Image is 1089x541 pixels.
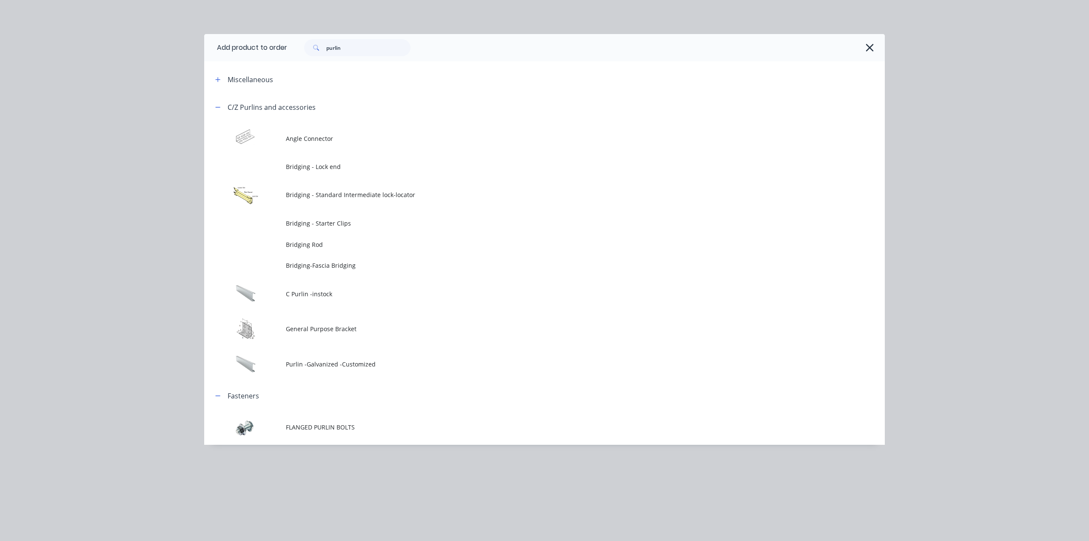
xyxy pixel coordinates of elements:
[286,134,765,143] span: Angle Connector
[228,74,273,85] div: Miscellaneous
[204,34,287,61] div: Add product to order
[286,190,765,199] span: Bridging - Standard Intermediate lock-locator
[326,39,411,56] input: Search...
[286,219,765,228] span: Bridging - Starter Clips
[286,162,765,171] span: Bridging - Lock end
[286,324,765,333] span: General Purpose Bracket
[286,360,765,369] span: Purlin -Galvanized -Customized
[286,289,765,298] span: C Purlin -instock
[228,102,316,112] div: C/Z Purlins and accessories
[286,423,765,432] span: FLANGED PURLIN BOLTS
[286,240,765,249] span: Bridging Rod
[286,261,765,270] span: Bridging-Fascia Bridging
[228,391,259,401] div: Fasteners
